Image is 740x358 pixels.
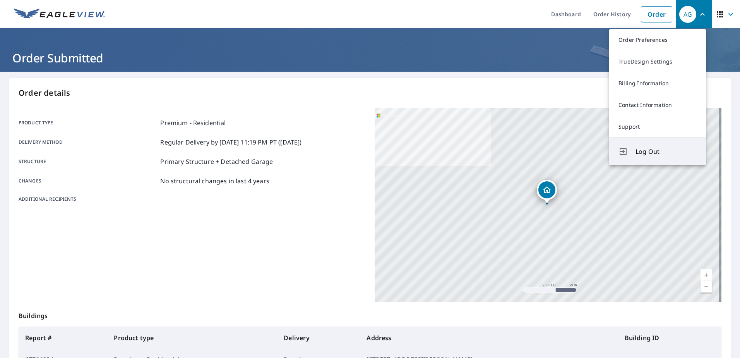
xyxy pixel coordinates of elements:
p: Delivery method [19,138,157,147]
a: Current Level 17, Zoom Out [701,281,712,293]
a: Order [641,6,672,22]
th: Building ID [618,327,721,349]
h1: Order Submitted [9,50,731,66]
th: Product type [108,327,277,349]
p: Premium - Residential [160,118,226,127]
div: Dropped pin, building 1, Residential property, 7101 Gerber Rd Sacramento, CA 95828 [537,180,557,204]
p: Additional recipients [19,196,157,203]
span: Log Out [636,147,697,156]
p: Buildings [19,302,721,327]
p: Order details [19,87,721,99]
th: Delivery [277,327,360,349]
p: Product type [19,118,157,127]
div: AG [679,6,696,23]
th: Address [360,327,618,349]
p: No structural changes in last 4 years [160,176,269,186]
a: Billing Information [609,72,706,94]
a: Contact Information [609,94,706,116]
a: Support [609,116,706,138]
a: Current Level 17, Zoom In [701,269,712,281]
p: Structure [19,157,157,166]
img: EV Logo [14,9,105,20]
p: Primary Structure + Detached Garage [160,157,273,166]
a: TrueDesign Settings [609,51,706,72]
p: Changes [19,176,157,186]
th: Report # [19,327,108,349]
p: Regular Delivery by [DATE] 11:19 PM PT ([DATE]) [160,138,301,147]
a: Order Preferences [609,29,706,51]
button: Log Out [609,138,706,165]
